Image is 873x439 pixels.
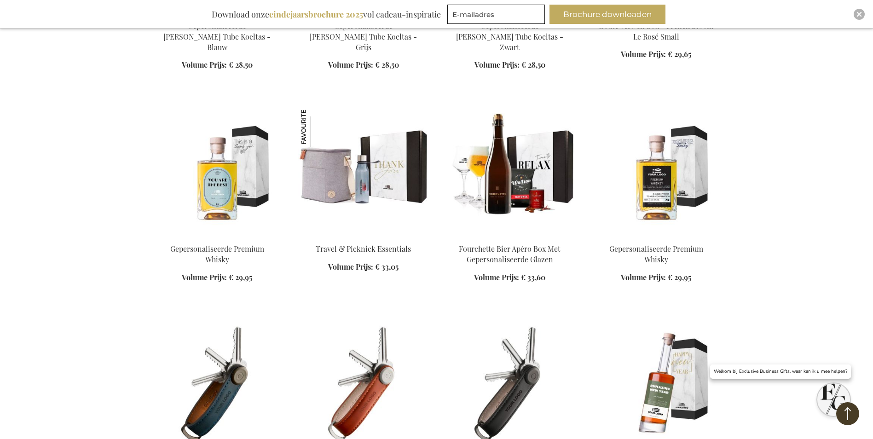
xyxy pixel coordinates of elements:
a: Travel & Picknick Essentials Travel & Picknick Essentials [298,232,429,241]
a: Travel & Picknick Essentials [316,244,411,254]
a: Zoute Verwen Box - French Bloom Le Rosé Small [599,21,713,41]
a: Geperonaliseerde [PERSON_NAME] Tube Koeltas - Grijs [310,21,417,52]
span: € 29,95 [668,272,691,282]
input: E-mailadres [447,5,545,24]
a: Gepersonaliseerde Premium Whisky [170,244,264,264]
a: Volume Prijs: € 33,05 [328,262,399,272]
span: Volume Prijs: [621,49,666,59]
a: Volume Prijs: € 33,60 [474,272,545,283]
a: Fourchette Bier Apéro Box Met Gepersonaliseerde Glazen [459,244,561,264]
img: Fourchette Beer Apéro Box With Personalised Glasses [444,107,576,236]
img: Personalised Premium Whiskey [590,107,722,236]
span: Volume Prijs: [328,262,373,271]
a: Fourchette Beer Apéro Box With Personalised Glasses [444,232,576,241]
a: Personalised Premium Whisky [151,232,283,241]
a: Volume Prijs: € 28,50 [474,60,545,70]
a: Personalised Premium Whiskey [590,232,722,241]
b: eindejaarsbrochure 2025 [269,9,363,20]
a: Volume Prijs: € 28,50 [182,60,253,70]
div: Download onze vol cadeau-inspiratie [208,5,445,24]
span: Volume Prijs: [182,272,227,282]
span: € 28,50 [375,60,399,69]
img: Travel & Picknick Essentials [298,107,429,236]
a: Volume Prijs: € 29,65 [621,49,691,60]
span: Volume Prijs: [621,272,666,282]
button: Brochure downloaden [549,5,665,24]
div: Close [854,9,865,20]
span: Volume Prijs: [474,60,520,69]
span: Volume Prijs: [182,60,227,69]
a: Geperonaliseerde [PERSON_NAME] Tube Koeltas - Zwart [456,21,563,52]
span: € 29,65 [668,49,691,59]
span: € 33,60 [521,272,545,282]
span: € 28,50 [229,60,253,69]
img: Travel & Picknick Essentials [298,107,337,147]
span: Volume Prijs: [328,60,373,69]
a: Geperonaliseerde [PERSON_NAME] Tube Koeltas - Blauw [163,21,271,52]
img: Close [856,12,862,17]
span: € 33,05 [375,262,399,271]
a: Volume Prijs: € 29,95 [182,272,252,283]
a: Volume Prijs: € 29,95 [621,272,691,283]
form: marketing offers and promotions [447,5,548,27]
img: Personalised Premium Whisky [151,107,283,236]
span: € 28,50 [521,60,545,69]
span: Volume Prijs: [474,272,519,282]
a: Gepersonaliseerde Premium Whisky [609,244,703,264]
a: Volume Prijs: € 28,50 [328,60,399,70]
span: € 29,95 [229,272,252,282]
